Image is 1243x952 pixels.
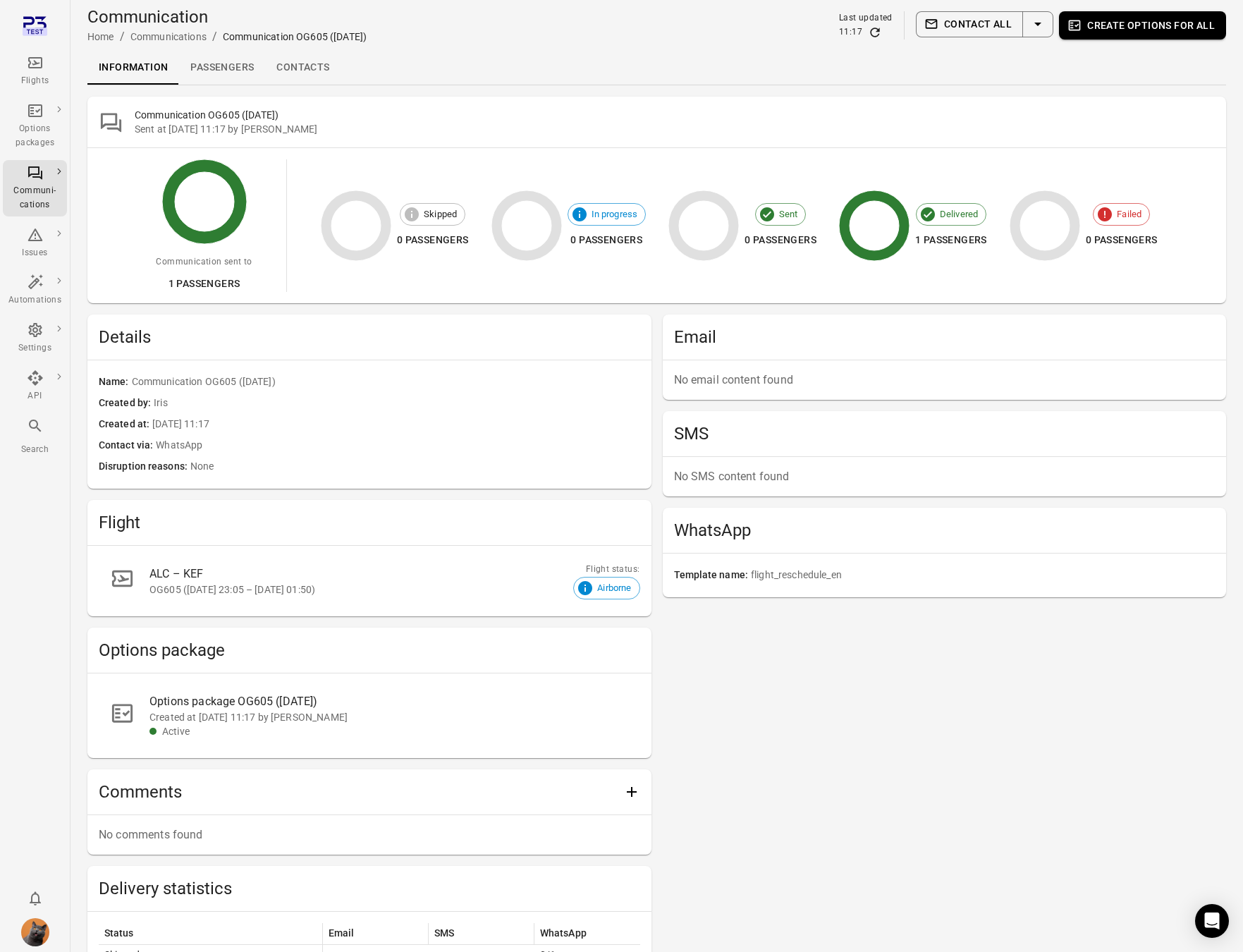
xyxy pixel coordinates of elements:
[3,50,67,92] a: Flights
[99,639,640,661] h2: Options package
[99,417,152,432] span: Created at
[21,918,49,946] img: funny-british-shorthair-cat-portrait-looking-shocked-or-surprised.jpg
[568,231,647,249] div: 0 passengers
[156,255,252,269] div: Communication sent to
[8,389,61,403] div: API
[932,207,986,221] span: Delivered
[87,28,367,45] nav: Breadcrumbs
[8,246,61,260] div: Issues
[3,160,67,216] a: Communi-cations
[149,693,629,710] div: Options package OG605 ([DATE])
[223,30,367,44] div: Communication OG605 ([DATE])
[152,417,639,432] span: [DATE] 11:17
[674,519,1216,542] h2: WhatsApp
[99,557,640,605] a: ALC – KEFOG605 ([DATE] 23:05 – [DATE] 01:50)
[1022,11,1053,37] button: Select action
[429,923,534,944] th: SMS
[87,6,367,28] h1: Communication
[130,30,207,44] div: Communications
[868,25,882,39] button: Refresh data
[751,568,1215,583] span: flight_reschedule_en
[8,443,61,457] div: Search
[21,884,49,913] button: Notifications
[674,468,1216,485] p: No SMS content found
[120,28,125,45] li: /
[771,207,806,221] span: Sent
[99,459,190,475] span: Disruption reasons
[416,207,465,221] span: Skipped
[8,184,61,212] div: Communi-cations
[149,582,606,597] div: OG605 ([DATE] 23:05 – [DATE] 01:50)
[1059,11,1226,39] button: Create options for all
[589,582,639,596] span: Airborne
[87,51,179,85] a: Information
[190,459,640,475] span: None
[99,826,640,843] p: No comments found
[674,372,1216,389] p: No email content found
[674,422,1216,445] h2: SMS
[674,326,1216,348] h2: Email
[397,231,469,249] div: 0 passengers
[3,269,67,312] a: Automations
[87,31,114,42] a: Home
[149,710,629,724] div: Created at [DATE] 11:17 by [PERSON_NAME]
[1195,904,1229,938] div: Open Intercom Messenger
[745,231,816,249] div: 0 passengers
[534,923,640,944] th: WhatsApp
[3,98,67,154] a: Options packages
[99,685,640,747] a: Options package OG605 ([DATE])Created at [DATE] 11:17 by [PERSON_NAME]Active
[916,11,1023,37] button: Contact all
[135,122,1215,136] div: Sent at [DATE] 11:17 by [PERSON_NAME]
[839,25,862,39] div: 11:17
[618,778,646,806] button: Add comment
[3,317,67,360] a: Settings
[3,365,67,408] a: API
[212,28,217,45] li: /
[156,438,639,453] span: WhatsApp
[916,11,1053,37] div: Split button
[99,781,618,803] h2: Comments
[674,568,751,583] span: Template name
[154,396,639,411] span: Iris
[99,396,154,411] span: Created by
[99,923,323,944] th: Status
[3,413,67,460] button: Search
[3,222,67,264] a: Issues
[87,51,1226,85] div: Local navigation
[323,923,429,944] th: Email
[99,511,640,534] h2: Flight
[99,877,640,900] h2: Delivery statistics
[1109,207,1149,221] span: Failed
[8,341,61,355] div: Settings
[149,566,606,582] div: ALC – KEF
[573,563,639,577] div: Flight status:
[8,122,61,150] div: Options packages
[132,374,640,390] span: Communication OG605 ([DATE])
[915,231,987,249] div: 1 passengers
[99,438,156,453] span: Contact via
[99,374,132,390] span: Name
[8,293,61,307] div: Automations
[156,275,252,293] div: 1 passengers
[839,11,893,25] div: Last updated
[16,913,55,952] button: Iris
[8,74,61,88] div: Flights
[1086,231,1158,249] div: 0 passengers
[265,51,341,85] a: Contacts
[179,51,265,85] a: Passengers
[99,326,640,348] span: Details
[162,724,629,738] div: Active
[135,108,1215,122] h2: Communication OG605 ([DATE])
[584,207,646,221] span: In progress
